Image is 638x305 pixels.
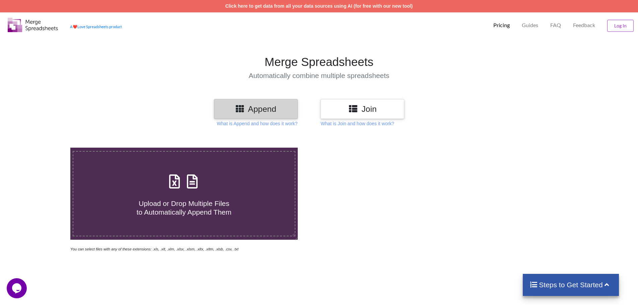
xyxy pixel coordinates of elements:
[8,18,58,32] img: Logo.png
[137,200,231,216] span: Upload or Drop Multiple Files to Automatically Append Them
[7,278,28,298] iframe: chat widget
[217,120,297,127] p: What is Append and how does it work?
[326,104,399,114] h3: Join
[70,24,122,29] a: AheartLove Spreadsheets product
[522,22,538,29] p: Guides
[225,3,413,9] a: Click here to get data from all your data sources using AI (for free with our new tool)
[529,281,612,289] h4: Steps to Get Started
[70,247,238,251] i: You can select files with any of these extensions: .xls, .xlt, .xlm, .xlsx, .xlsm, .xltx, .xltm, ...
[573,22,595,28] span: Feedback
[493,22,510,29] p: Pricing
[607,20,634,32] button: Log In
[219,104,293,114] h3: Append
[550,22,561,29] p: FAQ
[73,24,77,29] span: heart
[321,120,394,127] p: What is Join and how does it work?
